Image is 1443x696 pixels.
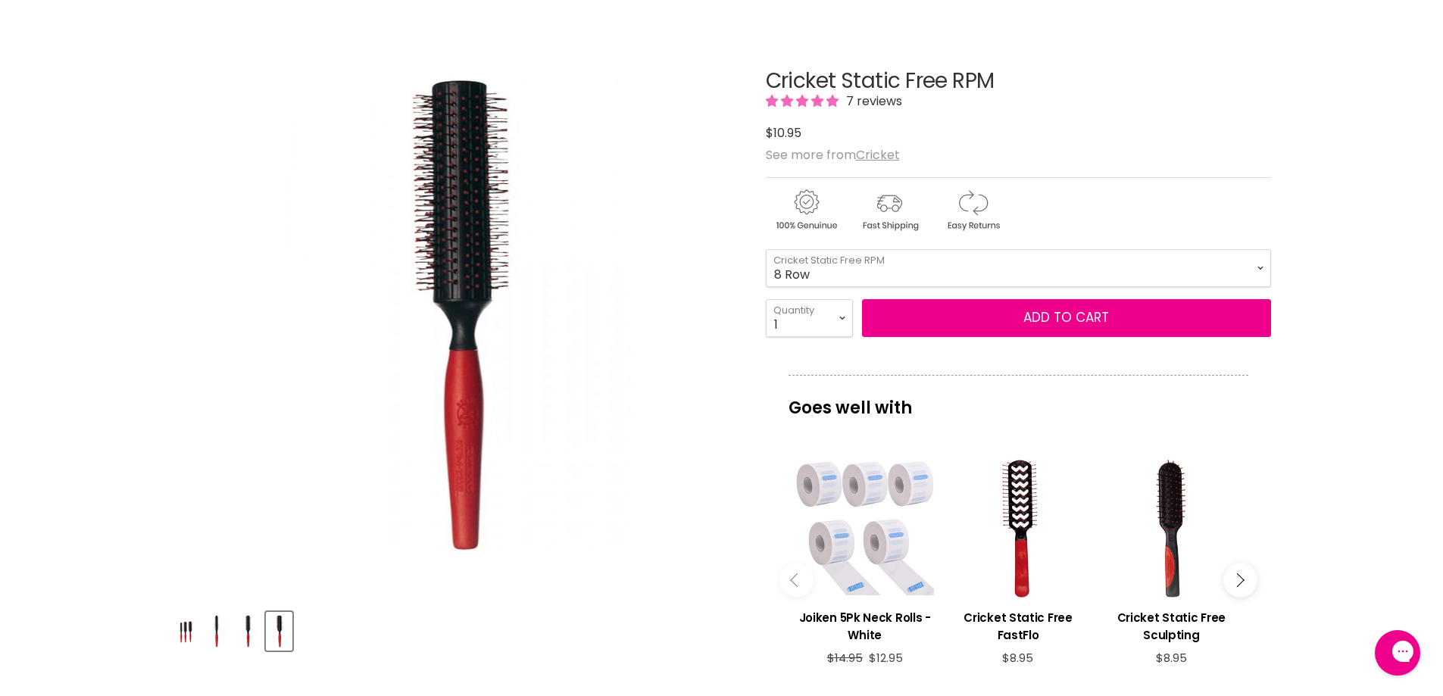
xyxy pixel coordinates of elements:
div: Cricket Static Free RPM image. Click or Scroll to Zoom. [173,32,739,598]
img: Cricket Static Free RPM [174,613,198,649]
img: shipping.gif [849,187,929,233]
span: $14.95 [827,650,863,666]
div: Product thumbnails [170,607,741,651]
button: Cricket Static Free RPM [235,612,261,651]
span: 5.00 stars [766,92,842,110]
p: Goes well with [789,375,1248,425]
img: genuine.gif [766,187,846,233]
button: Add to cart [862,299,1271,337]
img: Cricket Static Free RPM [278,49,632,579]
img: returns.gif [932,187,1013,233]
span: Add to cart [1023,308,1109,326]
span: $8.95 [1156,650,1187,666]
span: See more from [766,146,900,164]
img: Cricket Static Free RPM [267,613,291,649]
span: $12.95 [869,650,903,666]
select: Quantity [766,299,853,337]
h3: Joiken 5Pk Neck Rolls - White [796,609,934,644]
span: $8.95 [1002,650,1033,666]
h3: Cricket Static Free Sculpting [1102,609,1240,644]
img: Cricket Static Free RPM [236,613,260,649]
h3: Cricket Static Free FastFlo [949,609,1087,644]
img: Cricket Static Free RPM [205,613,229,649]
button: Cricket Static Free RPM [173,612,199,651]
h1: Cricket Static Free RPM [766,70,1271,93]
a: View product:Cricket Static Free Sculpting [1102,598,1240,651]
iframe: Gorgias live chat messenger [1367,625,1428,681]
span: 7 reviews [842,92,902,110]
a: View product:Cricket Static Free FastFlo [949,598,1087,651]
button: Cricket Static Free RPM [204,612,230,651]
a: Cricket [856,146,900,164]
button: Cricket Static Free RPM [266,612,292,651]
a: View product:Joiken 5Pk Neck Rolls - White [796,598,934,651]
span: $10.95 [766,124,801,142]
